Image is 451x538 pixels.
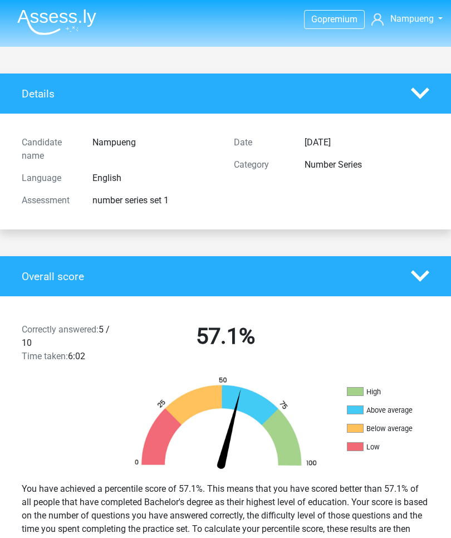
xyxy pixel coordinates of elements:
div: Candidate name [13,136,84,163]
span: Nampueng [390,13,434,24]
img: Assessly [17,9,96,35]
div: Number Series [296,158,438,172]
span: premium [322,14,357,25]
div: Nampueng [84,136,225,163]
div: 5 / 10 6:02 [13,323,120,363]
img: 57.25fd9e270242.png [121,376,330,473]
h2: 57.1% [128,323,323,350]
div: Category [225,158,296,172]
div: Assessment [13,194,84,207]
div: Language [13,172,84,185]
span: Time taken: [22,351,68,361]
h4: Details [22,87,394,100]
div: number series set 1 [84,194,225,207]
h4: Overall score [22,270,394,283]
a: Nampueng [371,12,443,26]
span: Correctly answered: [22,324,99,335]
span: Go [311,14,322,25]
div: English [84,172,225,185]
div: Date [225,136,296,149]
div: [DATE] [296,136,438,149]
a: Gopremium [305,12,364,27]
